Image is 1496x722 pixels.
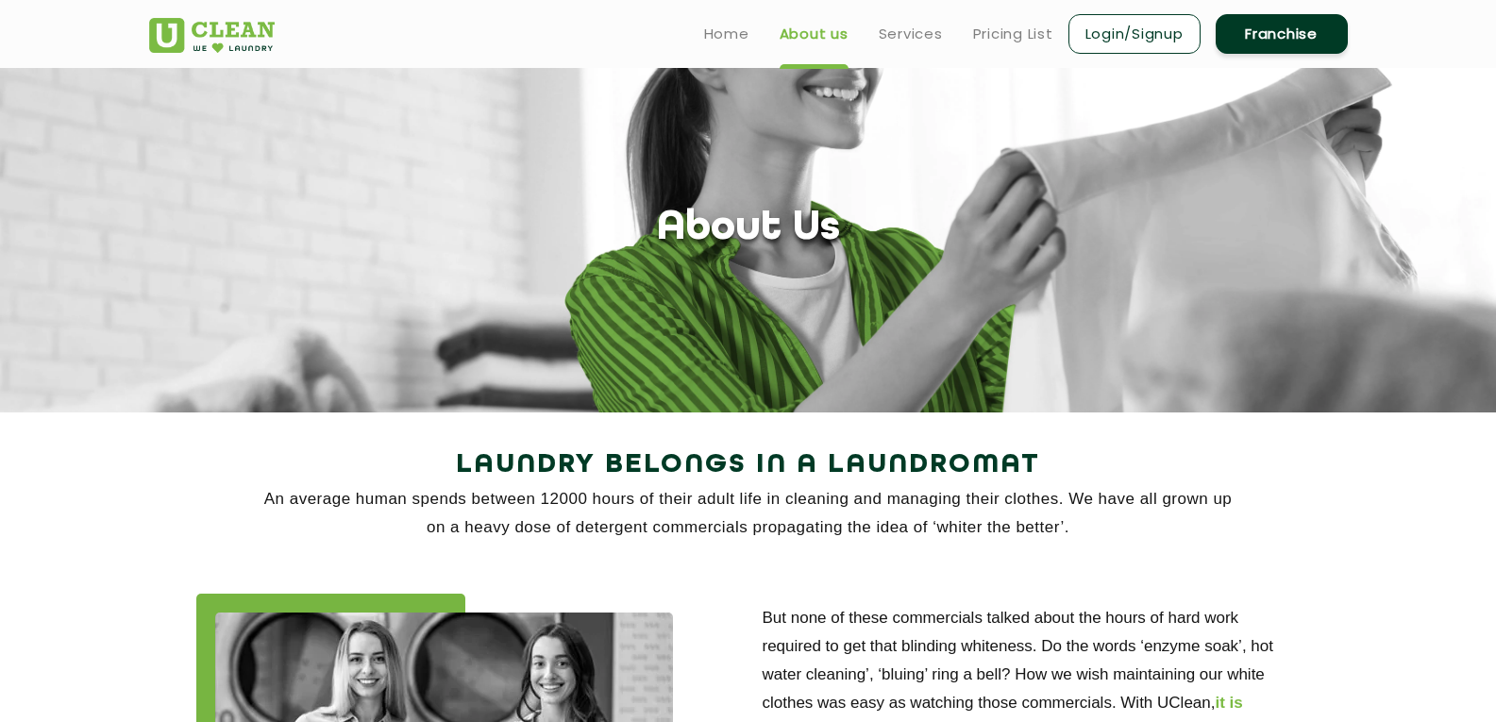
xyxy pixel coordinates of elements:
[149,485,1348,542] p: An average human spends between 12000 hours of their adult life in cleaning and managing their cl...
[780,23,849,45] a: About us
[879,23,943,45] a: Services
[704,23,749,45] a: Home
[1068,14,1201,54] a: Login/Signup
[149,18,275,53] img: UClean Laundry and Dry Cleaning
[973,23,1053,45] a: Pricing List
[149,443,1348,488] h2: Laundry Belongs in a Laundromat
[1216,14,1348,54] a: Franchise
[657,205,840,253] h1: About Us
